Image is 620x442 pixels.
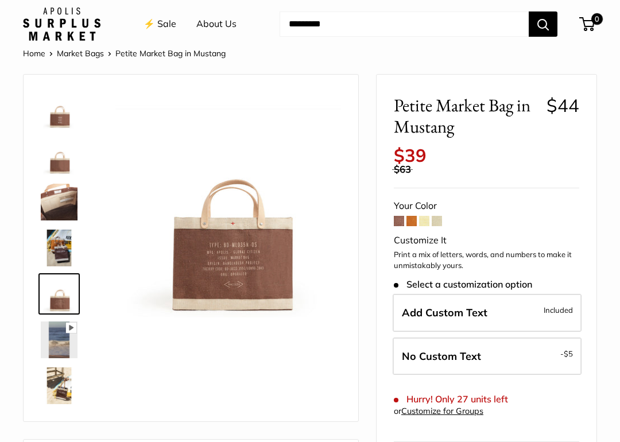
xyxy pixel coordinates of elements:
[41,138,77,175] img: Petite Market Bag in Mustang
[591,13,603,25] span: 0
[547,94,579,117] span: $44
[564,349,573,358] span: $5
[394,249,579,272] p: Print a mix of letters, words, and numbers to make it unmistakably yours.
[529,11,557,37] button: Search
[38,90,80,131] a: Petite Market Bag in Mustang
[38,365,80,406] a: Petite Market Bag in Mustang
[41,184,77,220] img: Petite Market Bag in Mustang
[560,347,573,360] span: -
[402,350,481,363] span: No Custom Text
[394,95,538,137] span: Petite Market Bag in Mustang
[38,319,80,360] a: Petite Market Bag in Mustang
[38,135,80,177] a: Petite Market Bag in Mustang
[41,92,77,129] img: Petite Market Bag in Mustang
[115,48,226,59] span: Petite Market Bag in Mustang
[394,163,411,175] span: $63
[23,48,45,59] a: Home
[394,404,483,419] div: or
[394,279,532,290] span: Select a customization option
[394,232,579,249] div: Customize It
[393,294,582,332] label: Add Custom Text
[144,15,176,33] a: ⚡️ Sale
[41,230,77,266] img: Petite Market Bag in Mustang
[544,303,573,317] span: Included
[38,227,80,269] a: Petite Market Bag in Mustang
[57,48,104,59] a: Market Bags
[393,338,582,375] label: Leave Blank
[394,144,427,166] span: $39
[41,367,77,404] img: Petite Market Bag in Mustang
[196,15,237,33] a: About Us
[38,181,80,223] a: Petite Market Bag in Mustang
[41,276,77,312] img: Petite Market Bag in Mustang
[394,394,508,405] span: Hurry! Only 27 units left
[401,406,483,416] a: Customize for Groups
[41,321,77,358] img: Petite Market Bag in Mustang
[38,273,80,315] a: Petite Market Bag in Mustang
[23,46,226,61] nav: Breadcrumb
[402,306,487,319] span: Add Custom Text
[280,11,529,37] input: Search...
[580,17,595,31] a: 0
[394,197,579,215] div: Your Color
[23,7,100,41] img: Apolis: Surplus Market
[115,92,341,317] img: Petite Market Bag in Mustang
